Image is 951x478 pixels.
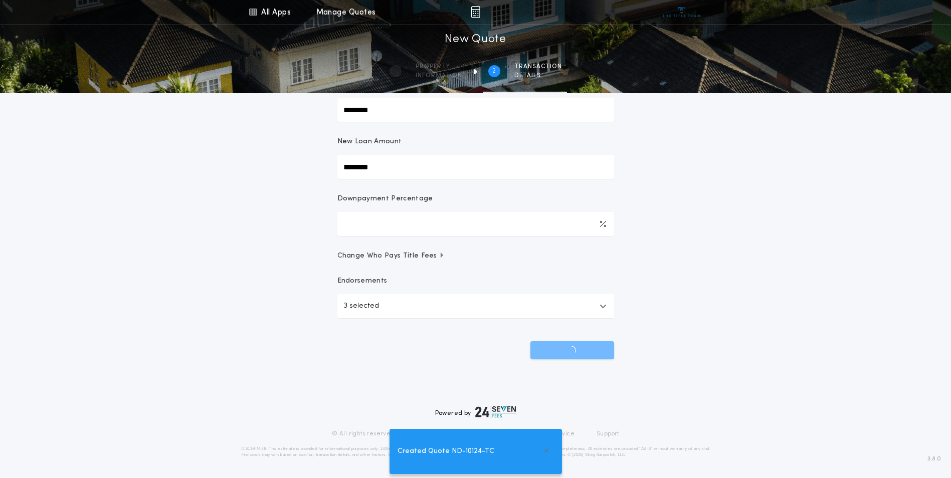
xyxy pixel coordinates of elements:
img: img [471,6,480,18]
span: Transaction [514,63,562,71]
span: information [416,72,462,80]
img: vs-icon [663,7,700,17]
input: Sale Price [337,98,614,122]
span: Change Who Pays Title Fees [337,251,445,261]
h2: 2 [492,67,496,75]
input: Downpayment Percentage [337,212,614,236]
span: details [514,72,562,80]
p: New Loan Amount [337,137,402,147]
input: New Loan Amount [337,155,614,179]
div: Powered by [435,406,516,418]
p: Endorsements [337,276,614,286]
p: 3 selected [343,300,379,312]
img: logo [475,406,516,418]
button: Change Who Pays Title Fees [337,251,614,261]
p: Downpayment Percentage [337,194,433,204]
h1: New Quote [445,32,506,48]
span: Property [416,63,462,71]
span: Created Quote ND-10124-TC [398,446,494,457]
button: 3 selected [337,294,614,318]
